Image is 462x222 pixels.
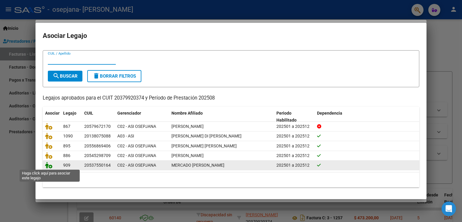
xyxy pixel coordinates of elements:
span: Periodo Habilitado [276,111,297,122]
div: Open Intercom Messenger [442,202,456,216]
span: C02 - ASI OSEPJANA [117,163,156,168]
span: 886 [63,153,70,158]
span: MERCADO ALGARIN EDGAR JAVIER [171,163,224,168]
h2: Asociar Legajo [43,30,419,42]
span: Borrar Filtros [93,73,136,79]
mat-icon: delete [93,72,100,79]
div: 202501 a 202512 [276,152,312,159]
datatable-header-cell: CUIL [82,107,115,127]
span: Nombre Afiliado [171,111,203,116]
div: 20556869406 [84,143,111,150]
div: 20579672170 [84,123,111,130]
span: A03 - ASI [117,134,134,138]
div: 202501 a 202512 [276,123,312,130]
datatable-header-cell: Nombre Afiliado [169,107,274,127]
span: Legajo [63,111,76,116]
p: Legajos aprobados para el CUIT 20379920374 y Período de Prestación 202508 [43,94,419,102]
span: Dependencia [317,111,342,116]
span: CUIL [84,111,93,116]
span: GAETANI DI PIETRO HECTOR DANIEL [171,134,242,138]
span: C02 - ASI OSEPJANA [117,124,156,129]
div: 20537550164 [84,162,111,169]
span: 895 [63,143,70,148]
span: BANEGA SANTINO BENJAMIN [171,153,204,158]
datatable-header-cell: Dependencia [315,107,420,127]
div: 5 registros [43,172,419,187]
span: C02 - ASI OSEPJANA [117,153,156,158]
button: Buscar [48,71,82,82]
span: 867 [63,124,70,129]
div: 20545298709 [84,152,111,159]
div: 202501 a 202512 [276,133,312,140]
div: 202501 a 202512 [276,143,312,150]
span: 909 [63,163,70,168]
datatable-header-cell: Legajo [61,107,82,127]
datatable-header-cell: Gerenciador [115,107,169,127]
span: Asociar [45,111,60,116]
datatable-header-cell: Asociar [43,107,61,127]
div: 202501 a 202512 [276,162,312,169]
button: Borrar Filtros [87,70,141,82]
div: 20138075088 [84,133,111,140]
span: Gerenciador [117,111,141,116]
mat-icon: search [53,72,60,79]
span: 1090 [63,134,73,138]
span: PALOMARES LAUTARO ALEXIS [171,143,237,148]
span: C02 - ASI OSEPJANA [117,143,156,148]
span: QUIROGA CASTILLO YOEL [171,124,204,129]
datatable-header-cell: Periodo Habilitado [274,107,315,127]
span: Buscar [53,73,78,79]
